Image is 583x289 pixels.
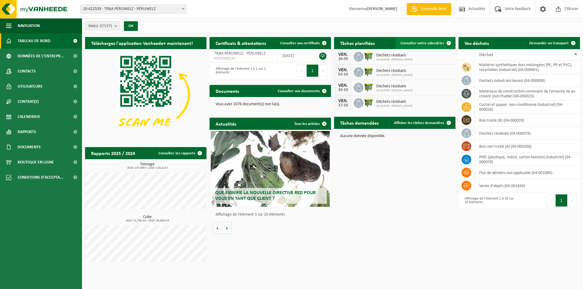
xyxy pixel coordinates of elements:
a: Consulter vos documents [273,85,330,97]
h3: Cube [88,215,206,222]
span: 10-422539 - TRBA PÉRUWELZ - PÉRUWELZ [80,5,186,14]
h2: Rapports 2025 / 2024 [85,147,141,159]
span: Déchet [479,52,493,57]
td: matières synthétiques durs mélangées (PE, PP et PVC), recyclables (industriel) (04-000001) [475,61,580,74]
span: Afficher les tâches demandées [394,121,444,125]
h2: Tâches demandées [334,117,385,129]
div: Affichage de l'élément 1 à 10 sur 10 éléments [462,194,516,207]
span: Rapports [18,124,36,139]
div: 10-10 [337,88,349,92]
span: Que signifie la nouvelle directive RED pour vous en tant que client ? [215,190,316,201]
span: Calendrier [18,109,40,124]
div: VEN. [337,99,349,103]
span: Contrat(s) [18,94,39,109]
td: PMC (plastique, métal, carton boisson) (industriel) (04-000978) [475,153,580,166]
span: 10-422539 - [PERSON_NAME] [376,104,413,108]
div: VEN. [337,52,349,57]
a: Afficher les tâches demandées [389,117,455,129]
div: 03-10 [337,72,349,77]
a: Consulter les rapports [154,147,206,159]
span: Tableau de bord [18,33,50,49]
img: WB-1100-HPE-GN-50 [363,51,374,61]
td: bois non traité (A) (04-000200) [475,140,580,153]
span: Déchets résiduels [376,53,413,58]
a: Que signifie la nouvelle directive RED pour vous en tant que client ? [211,131,330,207]
span: Consulter votre calendrier [401,41,444,45]
img: WB-1100-HPE-GN-50 [363,97,374,108]
h2: Tâches planifiées [334,37,381,49]
strong: [PERSON_NAME] [367,7,397,11]
td: flux de déchets non applicable (04-001085) [475,166,580,179]
span: Navigation [18,18,40,33]
span: TRBA PÉRUWELZ - PÉRUWELZ [214,51,266,56]
td: matériaux de construction contenant de l'amiante lié au ciment (non friable) (04-000023) [475,87,580,100]
a: Demander un transport [524,37,579,49]
span: Données de l'entrepr... [18,49,64,64]
span: Conditions d'accepta... [18,170,63,185]
span: Demande devis [419,6,448,12]
td: vente d'objets (04-001834) [475,179,580,192]
button: Site(s)(27/27) [85,21,120,30]
span: Site(s) [88,22,112,31]
count: (27/27) [100,24,112,28]
span: Déchets résiduels [376,69,413,73]
button: Next [568,194,577,207]
h2: Actualités [210,118,242,129]
a: Demande devis [407,3,451,15]
button: OK [124,21,138,31]
div: 17-10 [337,103,349,108]
span: Contacts [18,64,36,79]
span: Boutique en ligne [18,155,54,170]
h3: Tonnage [88,162,206,170]
a: Consulter votre calendrier [396,37,455,49]
button: 1 [307,65,319,77]
img: WB-1100-HPE-GN-50 [363,82,374,92]
span: Utilisateurs [18,79,43,94]
a: Tous les articles [289,118,330,130]
button: Next [319,65,328,77]
span: Déchets résiduels [376,99,413,104]
h2: Certificats & attestations [210,37,272,49]
button: Previous [546,194,556,207]
div: VEN. [337,83,349,88]
button: 1 [556,194,568,207]
div: VEN. [337,68,349,72]
p: Vous avez 1076 document(s) non lu(s). [216,102,325,106]
span: Consulter vos certificats [280,41,320,45]
span: Déchets résiduels [376,84,413,89]
td: déchets industriels banals (04-000008) [475,74,580,87]
td: déchets résiduels (04-000029) [475,127,580,140]
p: Aucune donnée disponible. [340,134,449,138]
td: carton et papier, non-conditionné (industriel) (04-000026) [475,100,580,114]
img: WB-1100-HPE-GN-50 [363,66,374,77]
span: Demander un transport [529,41,569,45]
button: Volgende [222,222,232,234]
span: Documents [18,139,41,155]
span: 10-422539 - TRBA PÉRUWELZ - PÉRUWELZ [80,5,186,13]
div: 26-09 [337,57,349,61]
td: bois traité (B) (04-000028) [475,114,580,127]
button: Vorige [213,222,222,234]
td: [DATE] [278,49,311,62]
span: Consulter vos documents [278,89,320,93]
h2: Documents [210,85,245,97]
span: 10-422539 - [PERSON_NAME] [376,89,413,92]
button: Previous [297,65,307,77]
div: Affichage de l'élément 1 à 1 sur 1 éléments [213,64,267,77]
img: Download de VHEPlus App [85,49,206,140]
span: 10-422539 - [PERSON_NAME] [376,58,413,62]
h2: Vos déchets [459,37,495,49]
span: 10-422539 - [PERSON_NAME] [376,73,413,77]
h2: Téléchargez l'application Vanheede+ maintenant! [85,37,199,49]
span: 2024: 51,700 m3 - 2025: 26,840 m3 [88,219,206,222]
p: Affichage de l'élément 1 sur 10 éléments [216,213,328,217]
a: Consulter vos certificats [275,37,330,49]
span: RED25009120 [214,56,273,61]
span: 2024: 147,990 t - 2025: 124,212 t [88,166,206,170]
